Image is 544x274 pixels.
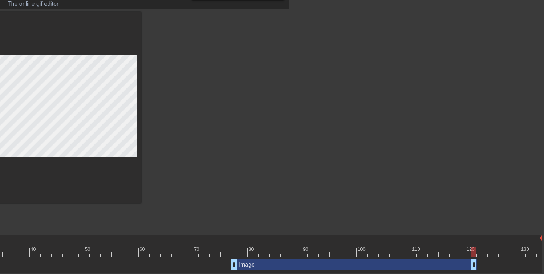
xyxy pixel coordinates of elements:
div: 100 [358,246,367,253]
div: 90 [303,246,310,253]
div: 50 [85,246,92,253]
img: bound-end.png [539,235,542,241]
div: 60 [140,246,146,253]
div: 130 [521,246,530,253]
div: 120 [467,246,476,253]
div: 80 [249,246,255,253]
div: 70 [194,246,201,253]
div: 40 [31,246,37,253]
div: 110 [412,246,421,253]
